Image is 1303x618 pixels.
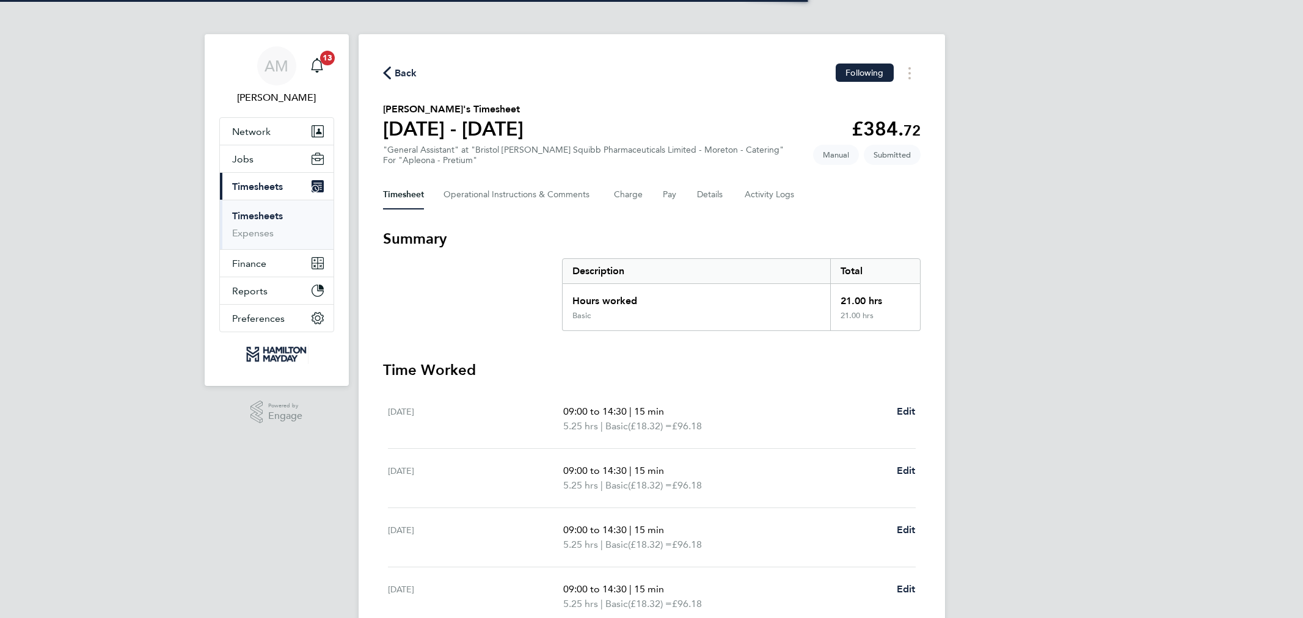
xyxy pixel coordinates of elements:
span: 5.25 hrs [563,539,598,550]
button: Timesheets Menu [899,64,921,82]
span: £96.18 [672,479,702,491]
span: Jobs [232,153,254,165]
span: 72 [903,122,921,139]
h3: Time Worked [383,360,921,380]
span: Adele Martin [219,90,334,105]
span: (£18.32) = [628,479,672,491]
button: Back [383,65,417,81]
span: 13 [320,51,335,65]
div: [DATE] [388,523,564,552]
span: 09:00 to 14:30 [563,405,627,417]
span: Reports [232,285,268,297]
span: | [629,524,632,536]
span: (£18.32) = [628,598,672,609]
span: Edit [897,583,916,595]
div: 21.00 hrs [830,284,919,311]
button: Charge [614,180,643,209]
a: Edit [897,404,916,419]
div: Total [830,259,919,283]
span: Network [232,126,271,137]
button: Operational Instructions & Comments [443,180,594,209]
button: Finance [220,250,334,277]
a: Edit [897,523,916,537]
span: Finance [232,258,266,269]
span: 15 min [634,583,664,595]
a: Powered byEngage [250,401,302,424]
a: AM[PERSON_NAME] [219,46,334,105]
div: [DATE] [388,463,564,493]
span: £96.18 [672,539,702,550]
span: £96.18 [672,420,702,432]
span: | [629,583,632,595]
span: Basic [605,419,628,434]
span: 09:00 to 14:30 [563,465,627,476]
span: 5.25 hrs [563,479,598,491]
button: Reports [220,277,334,304]
span: | [600,420,603,432]
div: [DATE] [388,582,564,611]
span: £96.18 [672,598,702,609]
span: Following [845,67,883,78]
span: AM [265,58,288,74]
span: | [600,598,603,609]
h3: Summary [383,229,921,249]
span: 09:00 to 14:30 [563,524,627,536]
h2: [PERSON_NAME]'s Timesheet [383,102,524,117]
span: | [629,405,632,417]
span: 5.25 hrs [563,598,598,609]
span: Powered by [268,401,302,411]
span: 09:00 to 14:30 [563,583,627,595]
span: 5.25 hrs [563,420,598,432]
div: Summary [562,258,921,331]
span: Edit [897,465,916,476]
div: Basic [572,311,591,321]
span: Edit [897,405,916,417]
a: 13 [305,46,329,85]
span: Timesheets [232,181,283,192]
span: Back [395,66,417,81]
div: Hours worked [563,284,831,311]
a: Edit [897,463,916,478]
a: Expenses [232,227,274,239]
button: Timesheets [220,173,334,200]
a: Timesheets [232,210,283,222]
div: 21.00 hrs [830,311,919,330]
div: "General Assistant" at "Bristol [PERSON_NAME] Squibb Pharmaceuticals Limited - Moreton - Catering" [383,145,784,165]
nav: Main navigation [205,34,349,386]
img: hamiltonmayday-logo-retina.png [244,344,308,364]
span: (£18.32) = [628,539,672,550]
span: Edit [897,524,916,536]
span: Basic [605,478,628,493]
button: Pay [663,180,677,209]
span: | [600,539,603,550]
span: This timesheet is Submitted. [864,145,921,165]
a: Edit [897,582,916,597]
span: Engage [268,411,302,421]
span: 15 min [634,524,664,536]
span: Preferences [232,313,285,324]
span: 15 min [634,465,664,476]
span: Basic [605,597,628,611]
button: Preferences [220,305,334,332]
div: [DATE] [388,404,564,434]
a: Go to home page [219,344,334,364]
h1: [DATE] - [DATE] [383,117,524,141]
div: Description [563,259,831,283]
span: 15 min [634,405,664,417]
div: For "Apleona - Pretium" [383,155,784,165]
app-decimal: £384. [852,117,921,140]
button: Jobs [220,145,334,172]
button: Details [697,180,725,209]
button: Following [836,64,893,82]
span: | [600,479,603,491]
button: Timesheet [383,180,424,209]
span: Basic [605,537,628,552]
span: (£18.32) = [628,420,672,432]
button: Network [220,118,334,145]
span: This timesheet was manually created. [813,145,859,165]
button: Activity Logs [745,180,796,209]
div: Timesheets [220,200,334,249]
span: | [629,465,632,476]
